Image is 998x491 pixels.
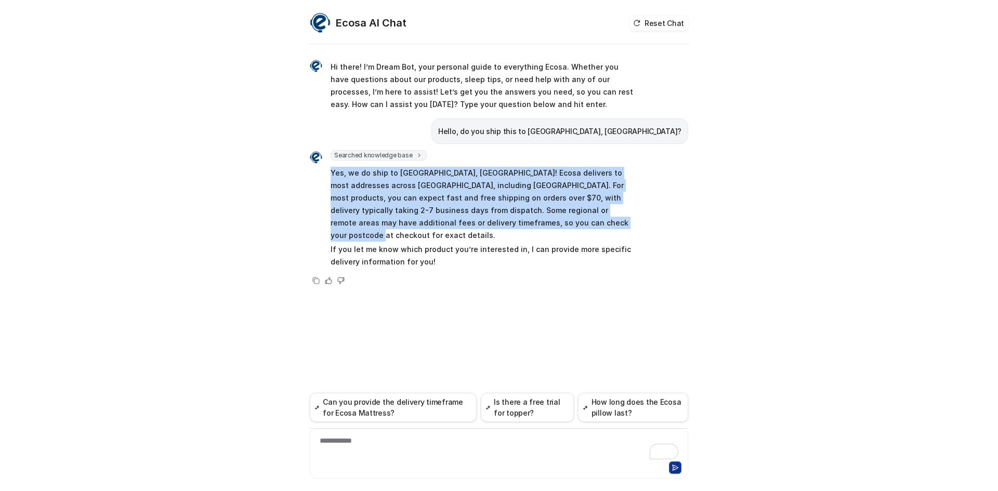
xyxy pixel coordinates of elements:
[630,16,688,31] button: Reset Chat
[481,393,574,422] button: Is there a free trial for topper?
[331,61,635,111] p: Hi there! I’m Dream Bot, your personal guide to everything Ecosa. Whether you have questions abou...
[336,16,406,30] h2: Ecosa AI Chat
[331,150,427,161] span: Searched knowledge base
[578,393,688,422] button: How long does the Ecosa pillow last?
[310,393,477,422] button: Can you provide the delivery timeframe for Ecosa Mattress?
[310,60,322,72] img: Widget
[438,125,681,138] p: Hello, do you ship this to [GEOGRAPHIC_DATA], [GEOGRAPHIC_DATA]?
[331,243,635,268] p: If you let me know which product you’re interested in, I can provide more specific delivery infor...
[312,435,686,459] div: To enrich screen reader interactions, please activate Accessibility in Grammarly extension settings
[310,151,322,164] img: Widget
[310,12,331,33] img: Widget
[331,167,635,242] p: Yes, we do ship to [GEOGRAPHIC_DATA], [GEOGRAPHIC_DATA]! Ecosa delivers to most addresses across ...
